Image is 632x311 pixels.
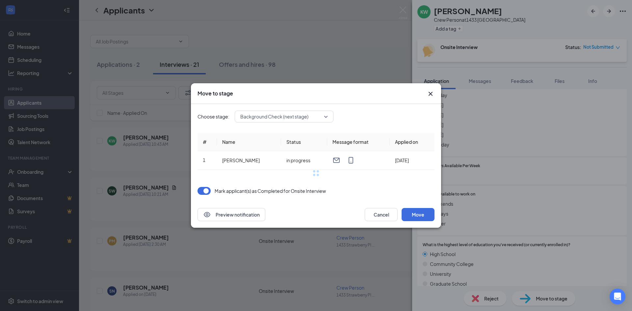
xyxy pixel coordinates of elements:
span: Background Check (next stage) [240,112,308,121]
th: Message format [327,133,390,151]
div: Open Intercom Messenger [610,289,625,304]
th: Applied on [390,133,434,151]
th: Name [217,133,281,151]
button: Close [427,90,434,98]
span: 1 [203,157,205,163]
svg: MobileSms [347,156,355,164]
h3: Move to stage [197,90,233,97]
th: # [197,133,217,151]
p: Mark applicant(s) as Completed for Onsite Interview [215,188,326,194]
svg: Eye [203,211,211,219]
td: in progress [281,151,327,170]
svg: Cross [427,90,434,98]
svg: Email [332,156,340,164]
th: Status [281,133,327,151]
button: EyePreview notification [197,208,265,221]
span: [PERSON_NAME] [222,157,260,163]
span: Choose stage: [197,113,229,120]
button: Cancel [365,208,398,221]
button: Move [402,208,434,221]
td: [DATE] [390,151,434,170]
